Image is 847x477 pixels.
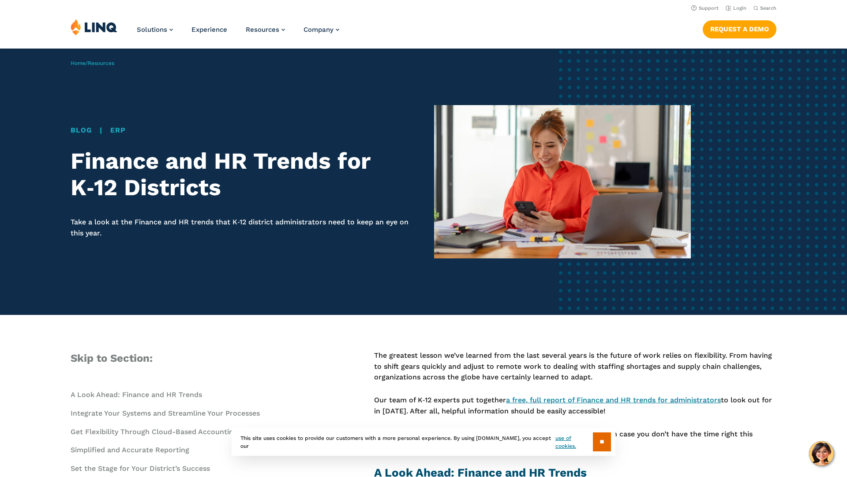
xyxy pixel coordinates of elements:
a: Experience [191,26,227,34]
span: Resources [246,26,279,34]
a: Integrate Your Systems and Streamline Your Processes [71,409,260,417]
img: LINQ | K‑12 Software [71,19,117,35]
a: Home [71,60,86,66]
a: a free, full report of Finance and HR trends for administrators [506,396,721,404]
a: Resources [246,26,285,34]
p: Our team of K‑12 experts put together to look out for in [DATE]. After all, helpful information s... [374,395,776,416]
a: A Look Ahead: Finance and HR Trends [71,390,202,399]
a: Company [304,26,339,34]
a: Support [691,5,719,11]
a: Blog [71,126,92,134]
a: use of cookies. [555,434,593,450]
img: HR and Finance administrator working in office [434,105,691,258]
span: Solutions [137,26,167,34]
div: | [71,125,413,136]
a: Login [726,5,746,11]
p: The greatest lesson we’ve learned from the last several years is the future of work relies on fle... [374,350,776,382]
span: Search [760,5,776,11]
div: This site uses cookies to provide our customers with a more personal experience. By using [DOMAIN... [232,428,615,456]
a: Solutions [137,26,173,34]
h1: Finance and HR Trends for K‑12 Districts [71,148,413,201]
span: / [71,60,114,66]
a: Request a Demo [703,20,776,38]
a: Set the Stage for Your District’s Success [71,464,210,473]
a: Resources [88,60,114,66]
button: Open Search Bar [753,5,776,11]
p: Take a look at the Finance and HR trends that K‑12 district administrators need to keep an eye on... [71,217,413,238]
a: ERP [110,126,125,134]
span: Company [304,26,334,34]
button: Hello, have a question? Let’s chat. [809,441,834,466]
nav: Primary Navigation [137,19,339,48]
nav: Button Navigation [703,19,776,38]
span: Skip to Section: [71,352,153,364]
a: Get Flexibility Through Cloud-Based Accounting [71,428,237,436]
